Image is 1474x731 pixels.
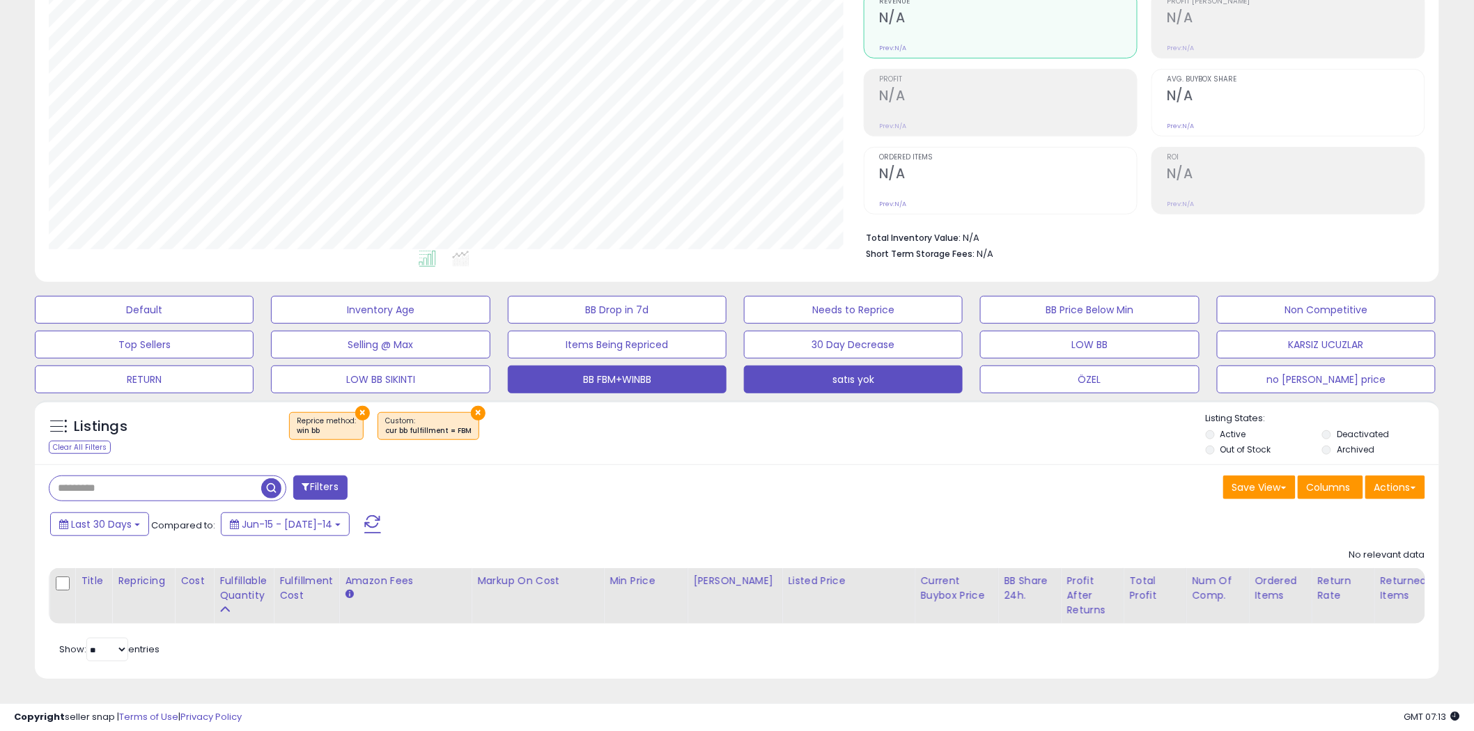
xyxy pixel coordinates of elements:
label: Deactivated [1337,428,1389,440]
button: Items Being Repriced [508,331,727,359]
div: Min Price [610,574,681,588]
div: BB Share 24h. [1004,574,1055,603]
button: BB Drop in 7d [508,296,727,324]
div: Clear All Filters [49,441,111,454]
div: Title [81,574,106,588]
small: Prev: N/A [879,44,906,52]
button: Filters [293,475,348,500]
span: Jun-15 - [DATE]-14 [242,517,332,531]
h2: N/A [1167,88,1425,107]
button: LOW BB SIKINTI [271,365,490,393]
button: ÖZEL [980,365,1199,393]
h2: N/A [879,166,1137,184]
button: satıs yok [744,365,963,393]
div: win bb [297,426,356,436]
small: Prev: N/A [1167,200,1194,208]
button: × [355,406,370,420]
div: Profit After Returns [1066,574,1117,618]
b: Short Term Storage Fees: [866,248,975,260]
div: Return Rate [1317,574,1368,603]
h2: N/A [1167,10,1425,29]
small: Prev: N/A [879,200,906,208]
button: Non Competitive [1217,296,1436,324]
span: Compared to: [151,519,215,532]
span: Last 30 Days [71,517,132,531]
span: Reprice method : [297,416,356,437]
button: Top Sellers [35,331,254,359]
b: Total Inventory Value: [866,232,961,244]
button: Jun-15 - [DATE]-14 [221,512,350,536]
span: Custom: [385,416,472,437]
strong: Copyright [14,710,65,723]
span: Profit [879,76,1137,84]
li: N/A [866,228,1415,245]
div: Amazon Fees [345,574,465,588]
small: Prev: N/A [1167,44,1194,52]
button: Last 30 Days [50,512,149,536]
button: BB Price Below Min [980,296,1199,324]
div: Num of Comp. [1192,574,1243,603]
button: × [471,406,486,420]
div: Returned Items [1380,574,1431,603]
span: Ordered Items [879,154,1137,162]
span: Show: entries [59,643,160,656]
div: Current Buybox Price [920,574,992,603]
div: Markup on Cost [477,574,598,588]
div: Repricing [118,574,169,588]
button: Default [35,296,254,324]
button: Columns [1298,475,1363,499]
p: Listing States: [1206,412,1439,425]
small: Prev: N/A [879,122,906,130]
label: Active [1220,428,1246,440]
div: Ordered Items [1255,574,1305,603]
button: Save View [1223,475,1296,499]
div: Cost [180,574,208,588]
div: Fulfillment Cost [279,574,333,603]
span: Columns [1307,480,1351,494]
div: No relevant data [1349,549,1425,562]
small: Amazon Fees. [345,588,353,601]
div: seller snap | | [14,711,242,724]
h2: N/A [1167,166,1425,184]
button: Inventory Age [271,296,490,324]
a: Terms of Use [119,710,178,723]
h5: Listings [74,417,127,437]
button: RETURN [35,365,254,393]
h2: N/A [879,88,1137,107]
label: Archived [1337,443,1374,455]
div: Fulfillable Quantity [219,574,267,603]
th: The percentage added to the cost of goods (COGS) that forms the calculator for Min & Max prices. [472,568,604,624]
h2: N/A [879,10,1137,29]
div: cur bb fulfillment = FBM [385,426,472,436]
button: Selling @ Max [271,331,490,359]
span: 2025-08-14 07:13 GMT [1404,710,1460,723]
button: KARSIZ UCUZLAR [1217,331,1436,359]
label: Out of Stock [1220,443,1271,455]
button: Actions [1365,475,1425,499]
button: BB FBM+WINBB [508,365,727,393]
a: Privacy Policy [180,710,242,723]
div: Listed Price [788,574,908,588]
button: no [PERSON_NAME] price [1217,365,1436,393]
button: Needs to Reprice [744,296,963,324]
span: ROI [1167,154,1425,162]
div: [PERSON_NAME] [693,574,776,588]
span: Avg. Buybox Share [1167,76,1425,84]
span: N/A [977,247,993,260]
small: Prev: N/A [1167,122,1194,130]
button: 30 Day Decrease [744,331,963,359]
button: LOW BB [980,331,1199,359]
div: Total Profit [1129,574,1180,603]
